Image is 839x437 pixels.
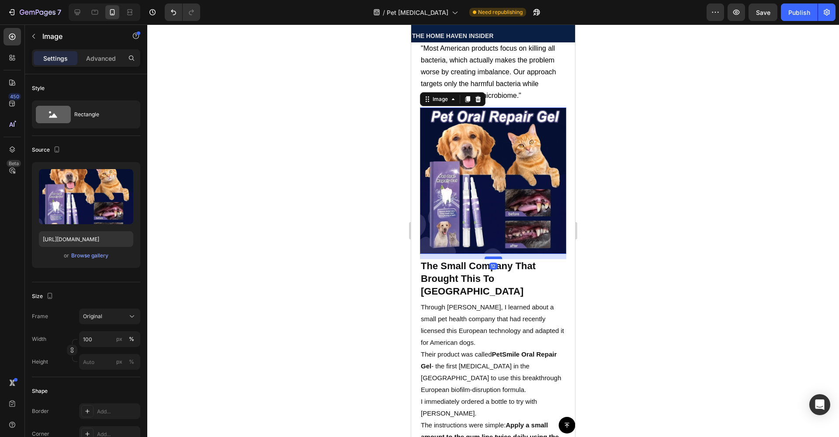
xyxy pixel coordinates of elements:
div: Size [32,291,55,302]
div: % [129,358,134,366]
div: Rectangle [74,104,128,125]
button: Publish [781,3,818,21]
div: Beta [7,160,21,167]
button: Original [79,309,140,324]
button: % [114,334,125,344]
button: 7 [3,3,65,21]
label: Height [32,358,48,366]
img: preview-image [39,169,133,224]
div: Browse gallery [71,252,108,260]
span: or [64,250,69,261]
p: Image [42,31,117,42]
div: Undo/Redo [165,3,200,21]
div: Source [32,144,62,156]
div: px [116,335,122,343]
span: Original [83,312,102,320]
label: Width [32,335,46,343]
iframe: Design area [411,24,575,437]
div: 450 [8,93,21,100]
button: px [126,357,137,367]
div: Shape [32,387,48,395]
label: Frame [32,312,48,320]
div: Add... [97,408,138,416]
input: px% [79,331,140,347]
span: Need republishing [478,8,523,16]
div: px [116,358,122,366]
div: Publish [788,8,810,17]
span: Save [756,9,770,16]
p: 7 [57,7,61,17]
div: % [129,335,134,343]
input: px% [79,354,140,370]
div: Border [32,407,49,415]
button: Browse gallery [71,251,109,260]
input: https://example.com/image.jpg [39,231,133,247]
div: Style [32,84,45,92]
div: Open Intercom Messenger [809,394,830,415]
p: Advanced [86,54,116,63]
span: Pet [MEDICAL_DATA] [387,8,448,17]
button: % [114,357,125,367]
p: Settings [43,54,68,63]
button: px [126,334,137,344]
span: / [383,8,385,17]
button: Save [749,3,777,21]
